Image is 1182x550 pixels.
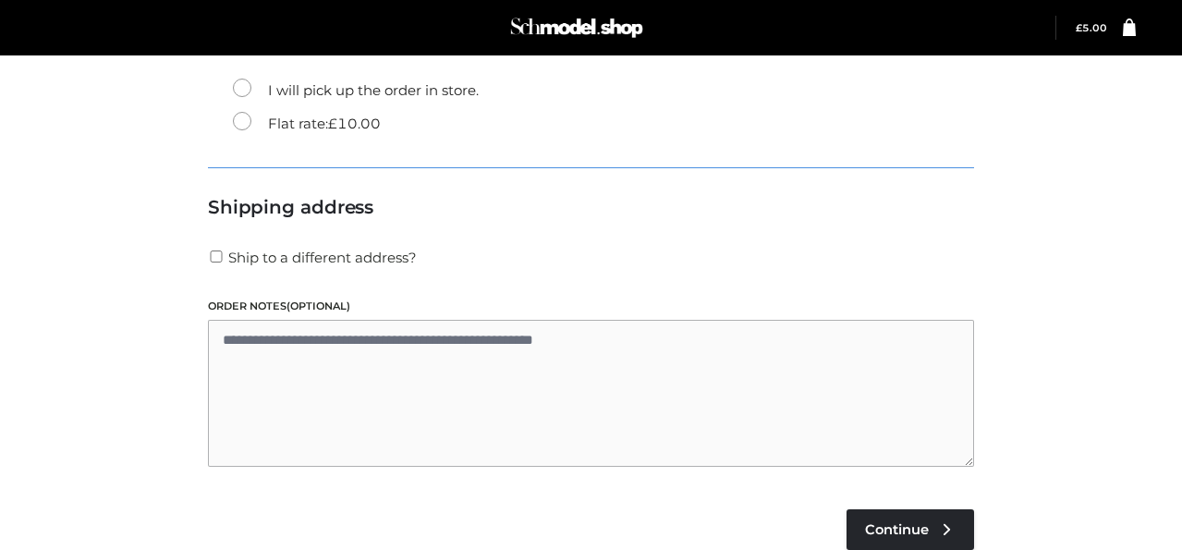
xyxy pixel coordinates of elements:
a: Continue [847,509,974,550]
span: Continue [865,521,929,538]
span: Ship to a different address? [228,249,417,266]
label: I will pick up the order in store. [233,79,479,103]
span: £ [1076,22,1082,34]
label: Order notes [208,298,974,315]
span: (optional) [286,299,350,312]
a: £5.00 [1076,22,1107,34]
h3: Shipping address [208,196,974,218]
input: Ship to a different address? [208,251,225,263]
span: £ [328,115,337,132]
bdi: 10.00 [328,115,381,132]
bdi: 5.00 [1076,22,1107,34]
img: Schmodel Admin 964 [507,9,646,46]
label: Flat rate: [233,112,381,136]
